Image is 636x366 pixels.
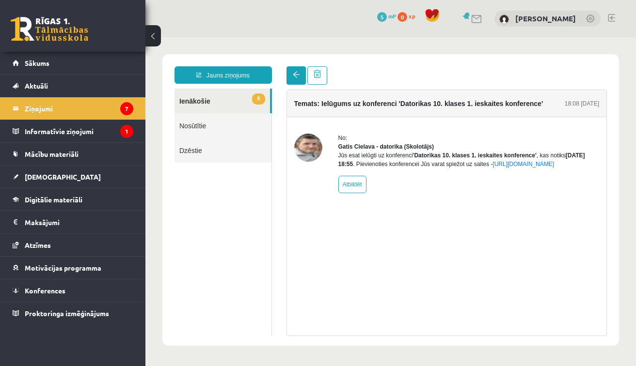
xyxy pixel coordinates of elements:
span: xp [409,12,415,20]
span: 5 [377,12,387,22]
a: Konferences [13,279,133,302]
a: Motivācijas programma [13,257,133,279]
legend: Maksājumi [25,211,133,233]
legend: Informatīvie ziņojumi [25,120,133,142]
b: 'Datorikas 10. klases 1. ieskaites konference' [268,115,391,122]
a: Mācību materiāli [13,143,133,165]
a: Ziņojumi7 [13,97,133,120]
div: Jūs esat ielūgti uz konferenci , kas notiks . Pievienoties konferencei Jūs varat spiežot uz saites - [193,114,454,131]
h4: Temats: Ielūgums uz konferenci 'Datorikas 10. klases 1. ieskaites konference' [149,62,398,70]
span: mP [388,12,396,20]
span: 6 [107,56,119,67]
a: 6Ienākošie [29,51,125,76]
a: Proktoringa izmēģinājums [13,302,133,324]
span: 0 [397,12,407,22]
span: Aktuāli [25,81,48,90]
img: Evita Kučāne [499,15,509,24]
a: 0 xp [397,12,420,20]
a: Atbildēt [193,138,221,156]
a: 5 mP [377,12,396,20]
a: Atzīmes [13,234,133,256]
a: Maksājumi [13,211,133,233]
div: 18:08 [DATE] [419,62,454,71]
span: Digitālie materiāli [25,195,82,204]
img: Gatis Cielava - datorika [149,96,177,124]
a: Nosūtītie [29,76,126,101]
a: Sākums [13,52,133,74]
span: [DEMOGRAPHIC_DATA] [25,172,101,181]
legend: Ziņojumi [25,97,133,120]
span: Motivācijas programma [25,263,101,272]
a: Informatīvie ziņojumi1 [13,120,133,142]
span: Sākums [25,59,49,67]
a: [URL][DOMAIN_NAME] [347,123,409,130]
a: Rīgas 1. Tālmācības vidusskola [11,17,88,41]
span: Proktoringa izmēģinājums [25,309,109,318]
a: Jauns ziņojums [29,29,127,46]
a: Dzēstie [29,101,126,125]
span: Konferences [25,286,65,295]
strong: Gatis Cielava - datorika (Skolotājs) [193,106,288,113]
span: Atzīmes [25,241,51,249]
i: 7 [120,102,133,115]
a: [DEMOGRAPHIC_DATA] [13,166,133,188]
a: Digitālie materiāli [13,188,133,211]
span: Mācību materiāli [25,150,79,158]
a: [PERSON_NAME] [515,14,576,23]
i: 1 [120,125,133,138]
a: Aktuāli [13,75,133,97]
div: No: [193,96,454,105]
